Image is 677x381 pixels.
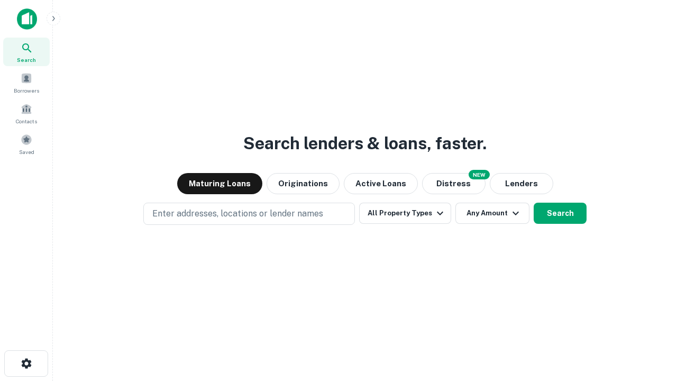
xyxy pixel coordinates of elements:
[3,38,50,66] a: Search
[344,173,418,194] button: Active Loans
[469,170,490,179] div: NEW
[19,148,34,156] span: Saved
[177,173,262,194] button: Maturing Loans
[3,99,50,128] a: Contacts
[3,68,50,97] a: Borrowers
[534,203,587,224] button: Search
[17,56,36,64] span: Search
[267,173,340,194] button: Originations
[16,117,37,125] span: Contacts
[3,130,50,158] a: Saved
[143,203,355,225] button: Enter addresses, locations or lender names
[243,131,487,156] h3: Search lenders & loans, faster.
[152,207,323,220] p: Enter addresses, locations or lender names
[490,173,553,194] button: Lenders
[455,203,529,224] button: Any Amount
[422,173,486,194] button: Search distressed loans with lien and other non-mortgage details.
[17,8,37,30] img: capitalize-icon.png
[359,203,451,224] button: All Property Types
[624,296,677,347] iframe: Chat Widget
[14,86,39,95] span: Borrowers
